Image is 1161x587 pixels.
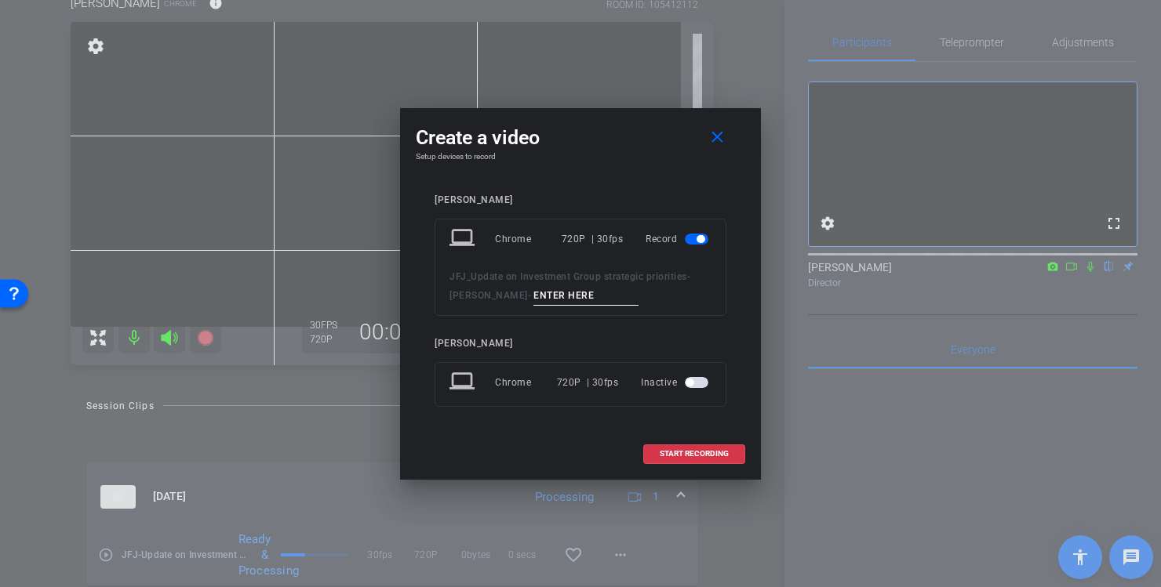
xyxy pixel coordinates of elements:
[708,128,727,147] mat-icon: close
[641,368,712,397] div: Inactive
[495,368,557,397] div: Chrome
[687,271,691,282] span: -
[660,450,729,458] span: START RECORDING
[528,290,532,301] span: -
[416,124,745,152] div: Create a video
[435,194,726,206] div: [PERSON_NAME]
[449,271,687,282] span: JFJ_Update on Investment Group strategic priorities
[562,225,624,253] div: 720P | 30fps
[449,290,528,301] span: [PERSON_NAME]
[416,152,745,161] h4: Setup devices to record
[643,444,745,464] button: START RECORDING
[646,225,712,253] div: Record
[533,286,639,306] input: ENTER HERE
[495,225,562,253] div: Chrome
[557,368,619,397] div: 720P | 30fps
[449,368,478,397] mat-icon: laptop
[449,225,478,253] mat-icon: laptop
[435,338,726,350] div: [PERSON_NAME]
